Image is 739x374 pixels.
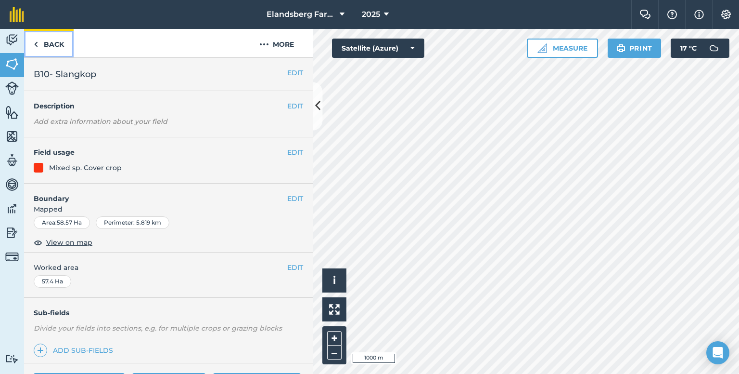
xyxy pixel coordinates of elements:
img: Two speech bubbles overlapping with the left bubble in the forefront [639,10,651,19]
img: svg+xml;base64,PD94bWwgdmVyc2lvbj0iMS4wIiBlbmNvZGluZz0idXRmLTgiPz4KPCEtLSBHZW5lcmF0b3I6IEFkb2JlIE... [704,39,724,58]
h4: Boundary [24,184,287,204]
img: svg+xml;base64,PD94bWwgdmVyc2lvbj0iMS4wIiBlbmNvZGluZz0idXRmLTgiPz4KPCEtLSBHZW5lcmF0b3I6IEFkb2JlIE... [5,226,19,240]
div: Area : 58.57 Ha [34,216,90,229]
span: 17 ° C [680,39,697,58]
div: 57.4 Ha [34,275,71,288]
img: svg+xml;base64,PHN2ZyB4bWxucz0iaHR0cDovL3d3dy53My5vcmcvMjAwMC9zdmciIHdpZHRoPSIyMCIgaGVpZ2h0PSIyNC... [259,39,269,50]
button: EDIT [287,101,303,111]
span: 2025 [362,9,380,20]
span: Worked area [34,262,303,273]
button: EDIT [287,67,303,78]
span: B10- Slangkop [34,67,96,81]
button: Measure [527,39,598,58]
img: svg+xml;base64,PHN2ZyB4bWxucz0iaHR0cDovL3d3dy53My5vcmcvMjAwMC9zdmciIHdpZHRoPSIxNCIgaGVpZ2h0PSIyNC... [37,345,44,356]
span: Elandsberg Farms [267,9,336,20]
span: Mapped [24,204,313,214]
span: View on map [46,237,92,248]
img: svg+xml;base64,PD94bWwgdmVyc2lvbj0iMS4wIiBlbmNvZGluZz0idXRmLTgiPz4KPCEtLSBHZW5lcmF0b3I6IEFkb2JlIE... [5,354,19,363]
img: svg+xml;base64,PHN2ZyB4bWxucz0iaHR0cDovL3d3dy53My5vcmcvMjAwMC9zdmciIHdpZHRoPSI1NiIgaGVpZ2h0PSI2MC... [5,57,19,71]
img: svg+xml;base64,PHN2ZyB4bWxucz0iaHR0cDovL3d3dy53My5vcmcvMjAwMC9zdmciIHdpZHRoPSI1NiIgaGVpZ2h0PSI2MC... [5,129,19,144]
button: View on map [34,237,92,248]
button: 17 °C [671,39,729,58]
a: Back [24,29,74,57]
img: svg+xml;base64,PD94bWwgdmVyc2lvbj0iMS4wIiBlbmNvZGluZz0idXRmLTgiPz4KPCEtLSBHZW5lcmF0b3I6IEFkb2JlIE... [5,153,19,168]
button: + [327,331,342,346]
button: – [327,346,342,360]
img: svg+xml;base64,PHN2ZyB4bWxucz0iaHR0cDovL3d3dy53My5vcmcvMjAwMC9zdmciIHdpZHRoPSIxNyIgaGVpZ2h0PSIxNy... [694,9,704,20]
img: svg+xml;base64,PD94bWwgdmVyc2lvbj0iMS4wIiBlbmNvZGluZz0idXRmLTgiPz4KPCEtLSBHZW5lcmF0b3I6IEFkb2JlIE... [5,250,19,264]
button: EDIT [287,193,303,204]
img: svg+xml;base64,PD94bWwgdmVyc2lvbj0iMS4wIiBlbmNvZGluZz0idXRmLTgiPz4KPCEtLSBHZW5lcmF0b3I6IEFkb2JlIE... [5,201,19,216]
img: Ruler icon [537,43,547,53]
button: EDIT [287,147,303,158]
img: A cog icon [720,10,732,19]
button: Print [608,39,662,58]
img: svg+xml;base64,PHN2ZyB4bWxucz0iaHR0cDovL3d3dy53My5vcmcvMjAwMC9zdmciIHdpZHRoPSIxOSIgaGVpZ2h0PSIyNC... [616,42,625,54]
img: svg+xml;base64,PD94bWwgdmVyc2lvbj0iMS4wIiBlbmNvZGluZz0idXRmLTgiPz4KPCEtLSBHZW5lcmF0b3I6IEFkb2JlIE... [5,81,19,95]
span: i [333,274,336,286]
a: Add sub-fields [34,344,117,357]
div: Mixed sp. Cover crop [49,162,122,173]
img: svg+xml;base64,PHN2ZyB4bWxucz0iaHR0cDovL3d3dy53My5vcmcvMjAwMC9zdmciIHdpZHRoPSI5IiBoZWlnaHQ9IjI0Ii... [34,39,38,50]
h4: Description [34,101,303,111]
img: svg+xml;base64,PD94bWwgdmVyc2lvbj0iMS4wIiBlbmNvZGluZz0idXRmLTgiPz4KPCEtLSBHZW5lcmF0b3I6IEFkb2JlIE... [5,33,19,47]
em: Divide your fields into sections, e.g. for multiple crops or grazing blocks [34,324,282,333]
em: Add extra information about your field [34,117,167,126]
button: Satellite (Azure) [332,39,424,58]
div: Open Intercom Messenger [706,341,729,364]
button: More [241,29,313,57]
img: A question mark icon [666,10,678,19]
button: i [322,268,346,293]
h4: Field usage [34,147,287,158]
img: Four arrows, one pointing top left, one top right, one bottom right and the last bottom left [329,304,340,315]
img: fieldmargin Logo [10,7,24,22]
img: svg+xml;base64,PHN2ZyB4bWxucz0iaHR0cDovL3d3dy53My5vcmcvMjAwMC9zdmciIHdpZHRoPSIxOCIgaGVpZ2h0PSIyNC... [34,237,42,248]
img: svg+xml;base64,PHN2ZyB4bWxucz0iaHR0cDovL3d3dy53My5vcmcvMjAwMC9zdmciIHdpZHRoPSI1NiIgaGVpZ2h0PSI2MC... [5,105,19,120]
h4: Sub-fields [24,307,313,318]
div: Perimeter : 5.819 km [96,216,169,229]
button: EDIT [287,262,303,273]
img: svg+xml;base64,PD94bWwgdmVyc2lvbj0iMS4wIiBlbmNvZGluZz0idXRmLTgiPz4KPCEtLSBHZW5lcmF0b3I6IEFkb2JlIE... [5,177,19,192]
